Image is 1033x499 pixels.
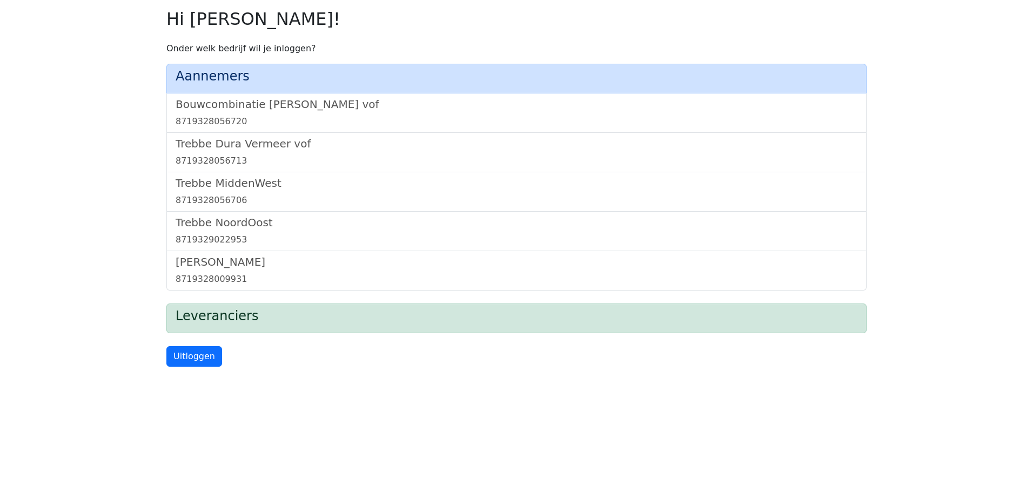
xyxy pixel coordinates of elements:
[176,216,857,229] h5: Trebbe NoordOost
[176,154,857,167] div: 8719328056713
[176,137,857,167] a: Trebbe Dura Vermeer vof8719328056713
[176,194,857,207] div: 8719328056706
[166,9,867,29] h2: Hi [PERSON_NAME]!
[176,137,857,150] h5: Trebbe Dura Vermeer vof
[176,177,857,207] a: Trebbe MiddenWest8719328056706
[176,216,857,246] a: Trebbe NoordOost8719329022953
[176,255,857,286] a: [PERSON_NAME]8719328009931
[176,98,857,111] h5: Bouwcombinatie [PERSON_NAME] vof
[176,177,857,190] h5: Trebbe MiddenWest
[176,115,857,128] div: 8719328056720
[176,69,857,84] h4: Aannemers
[176,308,857,324] h4: Leveranciers
[176,233,857,246] div: 8719329022953
[176,255,857,268] h5: [PERSON_NAME]
[176,273,857,286] div: 8719328009931
[166,346,222,367] a: Uitloggen
[176,98,857,128] a: Bouwcombinatie [PERSON_NAME] vof8719328056720
[166,42,867,55] p: Onder welk bedrijf wil je inloggen?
